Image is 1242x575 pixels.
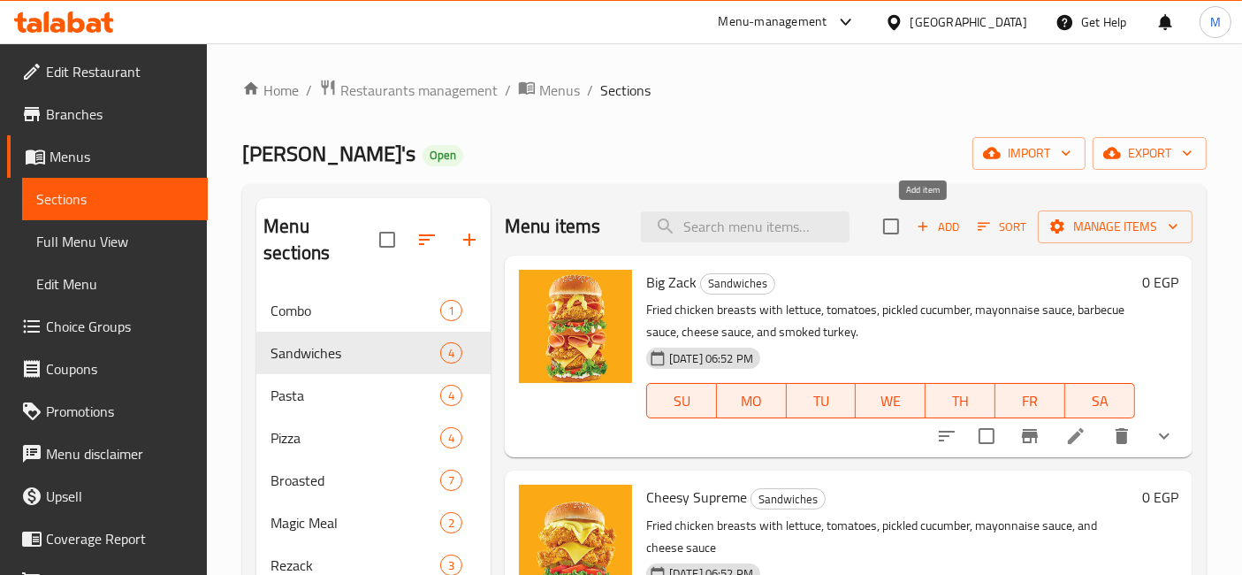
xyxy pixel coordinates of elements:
[50,146,194,167] span: Menus
[700,273,775,295] div: Sandwiches
[654,388,710,414] span: SU
[256,417,491,459] div: Pizza4
[662,350,760,367] span: [DATE] 06:52 PM
[440,300,462,321] div: items
[256,289,491,332] div: Combo1
[717,383,787,418] button: MO
[440,470,462,491] div: items
[519,270,632,383] img: Big Zack
[1038,211,1192,243] button: Manage items
[270,512,440,533] span: Magic Meal
[911,12,1027,32] div: [GEOGRAPHIC_DATA]
[242,79,1207,102] nav: breadcrumb
[641,211,850,242] input: search
[22,178,208,220] a: Sections
[441,557,461,574] span: 3
[423,145,463,166] div: Open
[46,528,194,549] span: Coverage Report
[7,93,208,135] a: Branches
[46,316,194,337] span: Choice Groups
[441,515,461,532] span: 2
[441,430,461,447] span: 4
[46,443,194,464] span: Menu disclaimer
[22,220,208,263] a: Full Menu View
[448,218,491,261] button: Add section
[440,385,462,406] div: items
[440,512,462,533] div: items
[46,358,194,379] span: Coupons
[440,427,462,448] div: items
[1154,425,1175,447] svg: Show Choices
[751,488,826,510] div: Sandwiches
[256,502,491,544] div: Magic Meal2
[270,300,440,321] div: Combo
[270,342,440,364] span: Sandwiches
[1072,388,1128,414] span: SA
[7,348,208,390] a: Coupons
[856,383,926,418] button: WE
[22,263,208,305] a: Edit Menu
[270,470,440,491] div: Broasted
[319,79,498,102] a: Restaurants management
[646,269,697,295] span: Big Zack
[7,305,208,348] a: Choice Groups
[1065,383,1135,418] button: SA
[369,221,406,258] span: Select all sections
[441,387,461,404] span: 4
[441,303,461,319] span: 1
[646,383,717,418] button: SU
[978,217,1026,237] span: Sort
[933,388,988,414] span: TH
[1101,415,1143,457] button: delete
[7,433,208,475] a: Menu disclaimer
[406,218,448,261] span: Sort sections
[7,475,208,517] a: Upsell
[46,61,194,82] span: Edit Restaurant
[1002,388,1058,414] span: FR
[7,390,208,433] a: Promotions
[440,342,462,364] div: items
[518,79,580,102] a: Menus
[441,472,461,489] span: 7
[7,517,208,560] a: Coverage Report
[995,383,1065,418] button: FR
[926,415,968,457] button: sort-choices
[587,80,593,101] li: /
[306,80,312,101] li: /
[441,345,461,362] span: 4
[242,80,299,101] a: Home
[242,134,415,173] span: [PERSON_NAME]'s
[724,388,780,414] span: MO
[1052,216,1178,238] span: Manage items
[340,80,498,101] span: Restaurants management
[872,208,910,245] span: Select section
[646,515,1135,559] p: Fried chicken breasts with lettuce, tomatoes, pickled cucumber, mayonnaise sauce, and cheese sauce
[973,213,1031,241] button: Sort
[1065,425,1086,447] a: Edit menu item
[972,137,1086,170] button: import
[539,80,580,101] span: Menus
[423,148,463,163] span: Open
[46,486,194,507] span: Upsell
[910,213,966,241] button: Add
[1093,137,1207,170] button: export
[701,273,774,294] span: Sandwiches
[36,188,194,210] span: Sections
[646,299,1135,343] p: Fried chicken breasts with lettuce, tomatoes, pickled cucumber, mayonnaise sauce, barbecue sauce,...
[505,213,601,240] h2: Menu items
[263,213,379,266] h2: Menu sections
[926,383,995,418] button: TH
[600,80,651,101] span: Sections
[1142,270,1178,295] h6: 0 EGP
[270,427,440,448] span: Pizza
[256,374,491,417] div: Pasta4
[1143,415,1185,457] button: show more
[7,135,208,178] a: Menus
[987,142,1071,165] span: import
[787,383,857,418] button: TU
[46,401,194,422] span: Promotions
[1009,415,1051,457] button: Branch-specific-item
[1107,142,1192,165] span: export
